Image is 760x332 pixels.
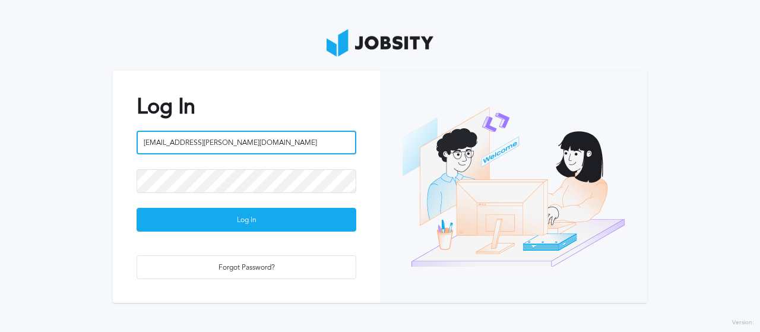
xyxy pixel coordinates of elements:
input: Email [137,131,356,154]
h2: Log In [137,94,356,119]
label: Version: [732,320,754,327]
div: Forgot Password? [137,256,356,280]
button: Forgot Password? [137,255,356,279]
button: Log In [137,208,356,232]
